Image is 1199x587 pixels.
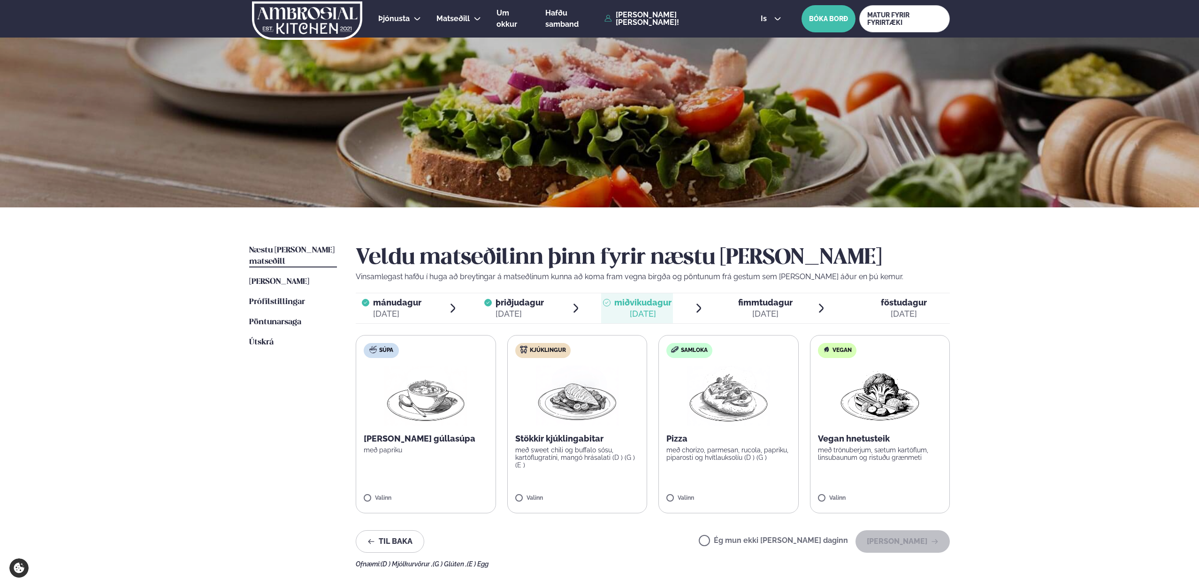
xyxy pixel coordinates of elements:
[496,308,544,320] div: [DATE]
[604,11,739,26] a: [PERSON_NAME] [PERSON_NAME]!
[433,560,467,568] span: (G ) Glúten ,
[356,245,950,271] h2: Veldu matseðilinn þinn fyrir næstu [PERSON_NAME]
[761,15,770,23] span: is
[356,530,424,553] button: Til baka
[496,297,544,307] span: þriðjudagur
[249,338,274,346] span: Útskrá
[373,297,421,307] span: mánudagur
[364,433,488,444] p: [PERSON_NAME] gúllasúpa
[249,276,309,288] a: [PERSON_NAME]
[436,13,470,24] a: Matseðill
[530,347,566,354] span: Kjúklingur
[515,433,640,444] p: Stökkir kjúklingabitar
[545,8,579,29] span: Hafðu samband
[753,15,788,23] button: is
[369,346,377,353] img: soup.svg
[249,246,335,266] span: Næstu [PERSON_NAME] matseðill
[681,347,708,354] span: Samloka
[378,14,410,23] span: Þjónusta
[496,8,530,30] a: Um okkur
[378,13,410,24] a: Þjónusta
[839,366,921,426] img: Vegan.png
[249,337,274,348] a: Útskrá
[9,558,29,578] a: Cookie settings
[251,1,363,40] img: logo
[855,530,950,553] button: [PERSON_NAME]
[859,5,950,32] a: MATUR FYRIR FYRIRTÆKI
[467,560,489,568] span: (E ) Egg
[249,298,305,306] span: Prófílstillingar
[823,346,830,353] img: Vegan.svg
[818,446,942,461] p: með trönuberjum, sætum kartöflum, linsubaunum og ristuðu grænmeti
[381,560,433,568] span: (D ) Mjólkurvörur ,
[249,297,305,308] a: Prófílstillingar
[818,433,942,444] p: Vegan hnetusteik
[356,271,950,282] p: Vinsamlegast hafðu í huga að breytingar á matseðlinum kunna að koma fram vegna birgða og pöntunum...
[520,346,527,353] img: chicken.svg
[671,346,679,353] img: sandwich-new-16px.svg
[373,308,421,320] div: [DATE]
[802,5,855,32] button: BÓKA BORÐ
[384,366,467,426] img: Soup.png
[614,308,672,320] div: [DATE]
[545,8,600,30] a: Hafðu samband
[536,366,619,426] img: Chicken-breast.png
[379,347,393,354] span: Súpa
[881,297,927,307] span: föstudagur
[249,317,301,328] a: Pöntunarsaga
[436,14,470,23] span: Matseðill
[364,446,488,454] p: með papriku
[249,318,301,326] span: Pöntunarsaga
[614,297,672,307] span: miðvikudagur
[832,347,852,354] span: Vegan
[249,278,309,286] span: [PERSON_NAME]
[666,433,791,444] p: Pizza
[666,446,791,461] p: með chorizo, parmesan, rucola, papriku, piparosti og hvítlauksolíu (D ) (G )
[738,308,793,320] div: [DATE]
[738,297,793,307] span: fimmtudagur
[356,560,950,568] div: Ofnæmi:
[496,8,517,29] span: Um okkur
[249,245,337,267] a: Næstu [PERSON_NAME] matseðill
[687,366,770,426] img: Pizza-Bread.png
[881,308,927,320] div: [DATE]
[515,446,640,469] p: með sweet chili og buffalo sósu, kartöflugratíni, mangó hrásalati (D ) (G ) (E )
